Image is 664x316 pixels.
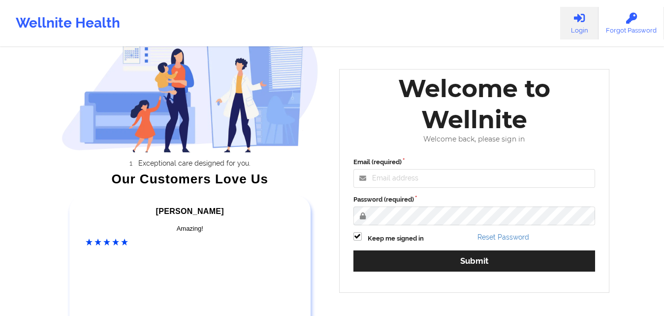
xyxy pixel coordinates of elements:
[347,135,602,143] div: Welcome back, please sign in
[353,169,596,188] input: Email address
[368,234,424,244] label: Keep me signed in
[70,159,318,167] li: Exceptional care designed for you.
[353,157,596,167] label: Email (required)
[62,174,318,184] div: Our Customers Love Us
[560,7,599,39] a: Login
[477,233,529,241] a: Reset Password
[86,224,294,234] div: Amazing!
[353,195,596,205] label: Password (required)
[62,13,318,152] img: wellnite-auth-hero_200.c722682e.png
[156,207,224,215] span: [PERSON_NAME]
[347,73,602,135] div: Welcome to Wellnite
[353,250,596,272] button: Submit
[599,7,664,39] a: Forgot Password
